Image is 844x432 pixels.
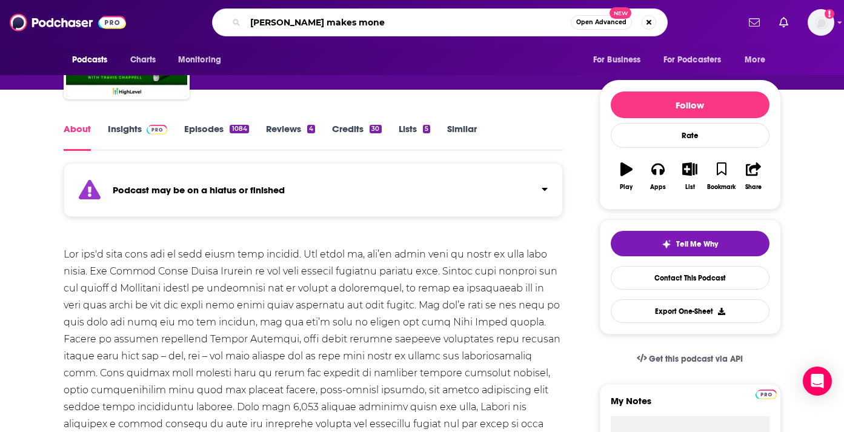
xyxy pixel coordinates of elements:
[611,266,769,290] a: Contact This Podcast
[72,52,108,68] span: Podcasts
[178,52,221,68] span: Monitoring
[585,48,656,71] button: open menu
[676,239,718,249] span: Tell Me Why
[808,9,834,36] button: Show profile menu
[593,52,641,68] span: For Business
[230,125,248,133] div: 1084
[803,367,832,396] div: Open Intercom Messenger
[706,155,737,198] button: Bookmark
[611,123,769,148] div: Rate
[245,13,571,32] input: Search podcasts, credits, & more...
[571,15,632,30] button: Open AdvancedNew
[170,48,237,71] button: open menu
[662,239,671,249] img: tell me why sparkle
[64,123,91,151] a: About
[64,170,563,217] section: Click to expand status details
[212,8,668,36] div: Search podcasts, credits, & more...
[113,184,285,196] strong: Podcast may be on a hiatus or finished
[611,155,642,198] button: Play
[10,11,126,34] img: Podchaser - Follow, Share and Rate Podcasts
[108,123,168,151] a: InsightsPodchaser Pro
[620,184,633,191] div: Play
[649,354,743,364] span: Get this podcast via API
[611,231,769,256] button: tell me why sparkleTell Me Why
[663,52,722,68] span: For Podcasters
[627,344,753,374] a: Get this podcast via API
[736,48,780,71] button: open menu
[332,123,381,151] a: Credits30
[576,19,626,25] span: Open Advanced
[122,48,164,71] a: Charts
[147,125,168,135] img: Podchaser Pro
[642,155,674,198] button: Apps
[707,184,736,191] div: Bookmark
[423,125,430,133] div: 5
[656,48,739,71] button: open menu
[650,184,666,191] div: Apps
[130,52,156,68] span: Charts
[266,123,315,151] a: Reviews4
[808,9,834,36] img: User Profile
[685,184,695,191] div: List
[674,155,705,198] button: List
[611,91,769,118] button: Follow
[745,184,762,191] div: Share
[307,125,315,133] div: 4
[808,9,834,36] span: Logged in as megcassidy
[745,52,765,68] span: More
[447,123,477,151] a: Similar
[825,9,834,19] svg: Add a profile image
[756,390,777,399] img: Podchaser Pro
[611,299,769,323] button: Export One-Sheet
[370,125,381,133] div: 30
[737,155,769,198] button: Share
[756,388,777,399] a: Pro website
[399,123,430,151] a: Lists5
[744,12,765,33] a: Show notifications dropdown
[774,12,793,33] a: Show notifications dropdown
[184,123,248,151] a: Episodes1084
[64,48,124,71] button: open menu
[611,395,769,416] label: My Notes
[610,7,631,19] span: New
